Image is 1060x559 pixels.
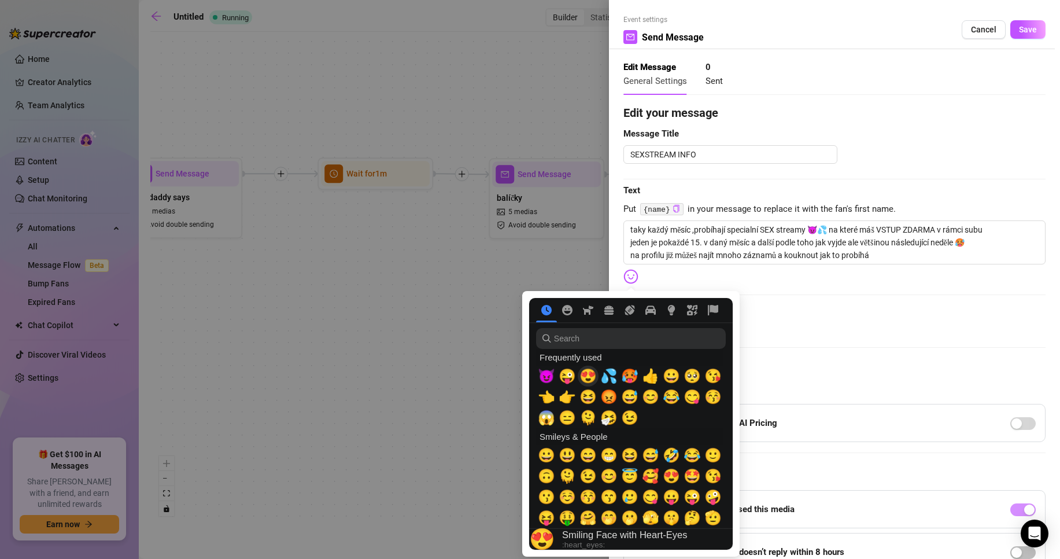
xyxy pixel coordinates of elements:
[623,220,1046,264] textarea: taky každý měsíc ,probíhají specialní SEX streamy 😈💦 na které máš VSTUP ZDARMA v rámci subu jeden...
[962,20,1006,39] button: Cancel
[623,106,718,120] strong: Edit your message
[623,62,676,72] strong: Edit Message
[623,185,640,196] strong: Text
[673,205,680,212] span: copy
[633,547,844,557] strong: Unsend message if the fan doesn’t reply within 8 hours
[623,464,1046,480] h4: Message Settings
[1021,520,1048,547] div: Open Intercom Messenger
[642,30,704,45] span: Send Message
[623,128,679,139] strong: Message Title
[623,76,687,86] span: General Settings
[626,33,634,41] span: mail
[1019,25,1037,34] span: Save
[673,205,680,214] button: Click to Copy
[623,145,837,164] textarea: SEXSTREAM INFO
[1010,20,1046,39] button: Save
[640,203,684,215] code: {name}
[971,25,996,34] span: Cancel
[623,203,1046,216] span: Put in your message to replace it with the fan's first name.
[623,269,638,284] img: svg%3e
[623,14,704,25] span: Event settings
[706,76,723,86] span: Sent
[706,62,711,72] strong: 0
